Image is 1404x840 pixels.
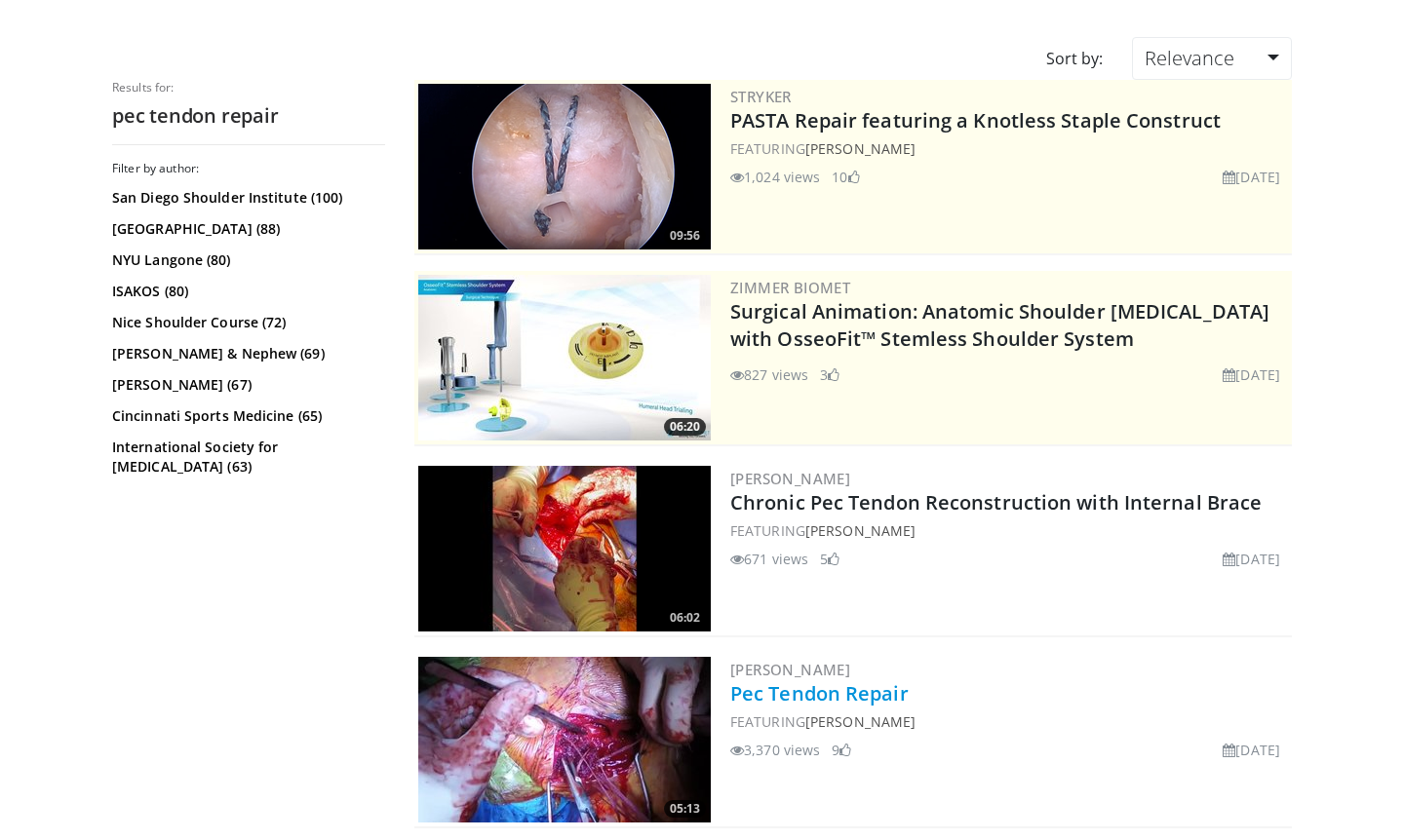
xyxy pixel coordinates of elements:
[820,549,839,569] li: 5
[820,364,839,385] li: 3
[730,520,1288,541] div: FEATURING
[832,740,851,760] li: 9
[418,657,711,822] img: 18565c36-dd12-4acb-b6d2-a5a11f92d68b.300x170_q85_crop-smart_upscale.jpg
[112,282,380,301] a: ISAKOS (80)
[730,680,909,706] a: Pec Tendon Repair
[730,298,1269,352] a: Surgical Animation: Anatomic Shoulder [MEDICAL_DATA] with OsseoFit™ Stemless Shoulder System
[1032,37,1117,80] div: Sort by:
[730,549,808,569] li: 671 views
[664,227,706,245] span: 09:56
[112,375,380,395] a: [PERSON_NAME] (67)
[730,489,1262,515] a: Chronic Pec Tendon Reconstruction with Internal Brace
[730,278,850,297] a: Zimmer Biomet
[664,418,706,436] span: 06:20
[730,87,792,106] a: Stryker
[1223,549,1280,569] li: [DATE]
[112,406,380,426] a: Cincinnati Sports Medicine (65)
[730,660,850,679] a: [PERSON_NAME]
[730,740,820,760] li: 3,370 views
[664,800,706,818] span: 05:13
[730,107,1221,134] a: PASTA Repair featuring a Knotless Staple Construct
[730,138,1288,159] div: FEATURING
[1223,740,1280,760] li: [DATE]
[418,275,711,440] img: 84e7f812-2061-4fff-86f6-cdff29f66ef4.300x170_q85_crop-smart_upscale.jpg
[730,167,820,187] li: 1,024 views
[418,466,711,631] img: c74ce3af-79fa-410d-881d-333602a09ccc.300x170_q85_crop-smart_upscale.jpg
[805,712,916,731] a: [PERSON_NAME]
[1132,37,1292,80] a: Relevance
[1223,167,1280,187] li: [DATE]
[112,313,380,332] a: Nice Shoulder Course (72)
[112,438,380,477] a: International Society for [MEDICAL_DATA] (63)
[418,275,711,440] a: 06:20
[1223,364,1280,385] li: [DATE]
[112,219,380,239] a: [GEOGRAPHIC_DATA] (88)
[664,609,706,627] span: 06:02
[805,521,916,540] a: [PERSON_NAME]
[418,84,711,249] a: 09:56
[1145,45,1234,71] span: Relevance
[418,84,711,249] img: 84acc7eb-cb93-455a-a344-5c35427a46c1.png.300x170_q85_crop-smart_upscale.png
[730,364,808,385] li: 827 views
[112,188,380,208] a: San Diego Shoulder Institute (100)
[112,344,380,363] a: [PERSON_NAME] & Nephew (69)
[112,250,380,270] a: NYU Langone (80)
[730,469,850,488] a: [PERSON_NAME]
[730,711,1288,732] div: FEATURING
[112,103,385,129] h2: pec tendon repair
[418,657,711,822] a: 05:13
[832,167,859,187] li: 10
[805,139,916,158] a: [PERSON_NAME]
[112,161,385,176] h3: Filter by author:
[112,80,385,95] p: Results for:
[418,466,711,631] a: 06:02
